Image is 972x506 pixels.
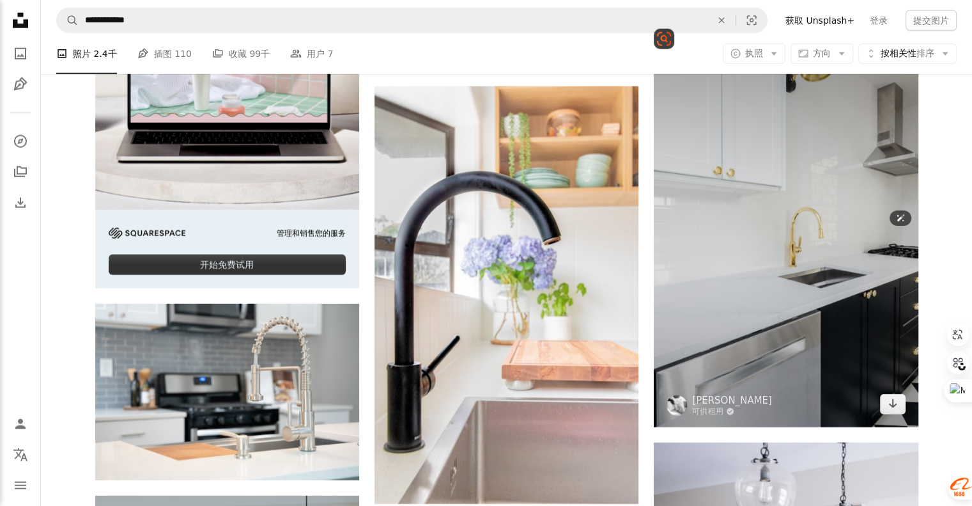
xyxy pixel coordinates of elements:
[277,229,346,238] font: 管理和销售您的服务
[374,289,638,301] a: 棕色木砧板附近的黑色金属水龙头
[307,49,325,59] font: 用户
[8,411,33,437] a: 登录 / 注册
[8,41,33,67] a: 照片
[374,86,638,504] img: 棕色木砧板附近的黑色金属水龙头
[913,15,949,26] font: 提交图片
[95,304,359,480] img: 银色和黑色的咖啡壶
[813,48,831,58] font: 方向
[8,8,33,36] a: 首页 — Unsplash
[8,473,33,498] button: 菜单
[654,221,918,233] a: 白色木质厨柜 白色木质厨柜
[200,260,254,270] font: 开始免费试用
[692,407,723,416] font: 可供租用
[8,129,33,154] a: 探索
[707,8,736,33] button: 清除
[692,395,772,406] font: [PERSON_NAME]
[906,10,957,31] button: 提交图片
[290,33,333,74] a: 用户 7
[778,10,862,31] a: 获取 Unsplash+
[880,394,906,415] a: 下载
[8,190,33,216] a: 下载历史记录
[174,49,192,59] font: 110
[862,10,895,31] a: 登录
[8,159,33,185] a: 收藏
[229,49,247,59] font: 收藏
[916,48,934,58] font: 排序
[791,43,853,64] button: 方向
[56,8,768,33] form: 在全站范围内查找视觉效果
[8,72,33,97] a: 插图
[328,49,334,59] font: 7
[692,394,772,407] a: [PERSON_NAME]
[881,48,916,58] font: 按相关性
[785,15,854,26] font: 获取 Unsplash+
[692,407,772,417] a: 可供租用
[154,49,172,59] font: 插图
[736,8,767,33] button: 视觉搜索
[212,33,270,74] a: 收藏 99千
[745,48,763,58] font: 执照
[870,15,888,26] font: 登录
[723,43,785,64] button: 执照
[95,386,359,397] a: 银色和黑色的咖啡壶
[109,228,185,239] img: file-1705255347840-230a6ab5bca9image
[667,395,687,416] img: 前往 Chastity Cortijo 的个人资料
[8,442,33,468] button: 语言
[249,49,270,59] font: 99千
[654,28,918,427] img: 白色木质厨柜 白色木质厨柜
[858,43,957,64] button: 按相关性排序
[137,33,192,74] a: 插图 110
[656,31,672,47] img: svg+xml,%3Csvg%20xmlns%3D%22http%3A%2F%2Fwww.w3.org%2F2000%2Fsvg%22%20width%3D%2224%22%20height%3...
[57,8,79,33] button: 搜索 Unsplash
